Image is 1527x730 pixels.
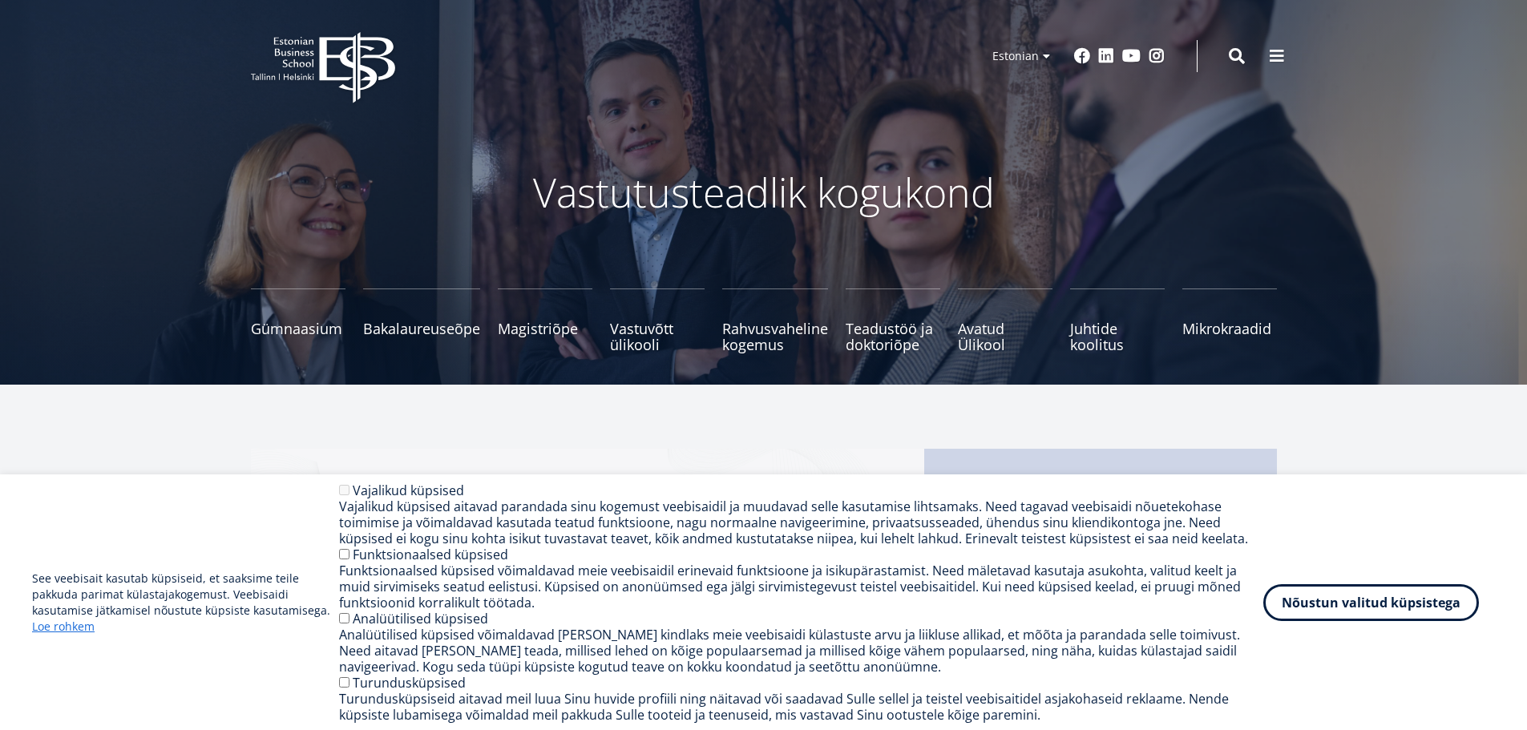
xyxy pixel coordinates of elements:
a: Teadustöö ja doktoriõpe [846,288,940,353]
label: Turundusküpsised [353,674,466,692]
div: Analüütilised küpsised võimaldavad [PERSON_NAME] kindlaks meie veebisaidi külastuste arvu ja liik... [339,627,1263,675]
span: Mikrokraadid [1182,321,1277,337]
span: Bakalaureuseõpe [363,321,480,337]
span: Teadustöö ja doktoriõpe [846,321,940,353]
a: Linkedin [1098,48,1114,64]
span: Vastuvõtt ülikooli [610,321,705,353]
a: Instagram [1149,48,1165,64]
a: Vastuvõtt ülikooli [610,288,705,353]
a: Magistriõpe [498,288,592,353]
span: Rahvusvaheline kogemus [722,321,828,353]
div: Turundusküpsiseid aitavad meil luua Sinu huvide profiili ning näitavad või saadavad Sulle sellel ... [339,691,1263,723]
a: Bakalaureuseõpe [363,288,480,353]
span: Magistriõpe [498,321,592,337]
p: See veebisait kasutab küpsiseid, et saaksime teile pakkuda parimat külastajakogemust. Veebisaidi ... [32,571,339,635]
a: Mikrokraadid [1182,288,1277,353]
label: Funktsionaalsed küpsised [353,546,508,563]
a: Avatud Ülikool [958,288,1052,353]
div: Funktsionaalsed küpsised võimaldavad meie veebisaidil erinevaid funktsioone ja isikupärastamist. ... [339,563,1263,611]
span: Avatud Ülikool [958,321,1052,353]
a: Rahvusvaheline kogemus [722,288,828,353]
label: Vajalikud küpsised [353,482,464,499]
span: Gümnaasium [251,321,345,337]
a: Loe rohkem [32,619,95,635]
a: Facebook [1074,48,1090,64]
a: Youtube [1122,48,1141,64]
a: Gümnaasium [251,288,345,353]
label: Analüütilised küpsised [353,610,488,627]
p: Vastutusteadlik kogukond [339,168,1189,216]
a: Juhtide koolitus [1070,288,1165,353]
div: Vajalikud küpsised aitavad parandada sinu kogemust veebisaidil ja muudavad selle kasutamise lihts... [339,498,1263,546]
span: Juhtide koolitus [1070,321,1165,353]
button: Nõustun valitud küpsistega [1263,584,1479,621]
